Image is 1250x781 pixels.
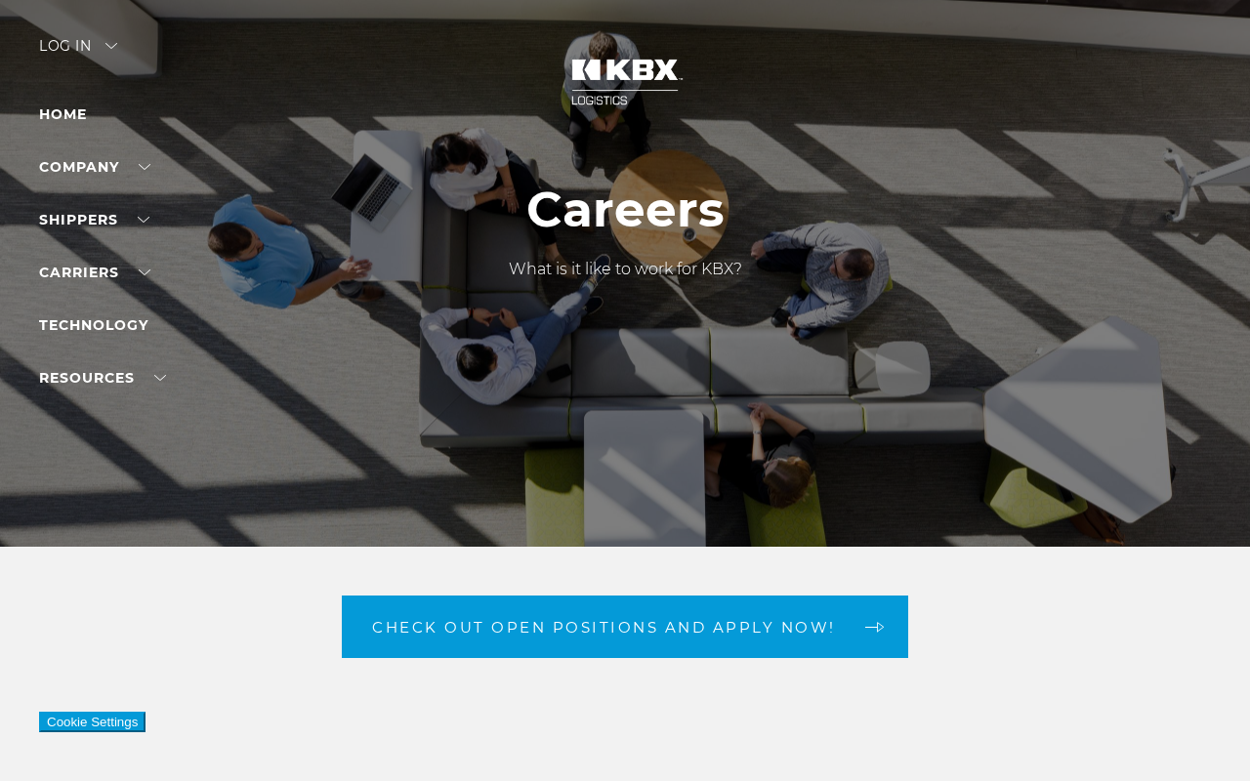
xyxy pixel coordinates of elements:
[342,596,908,658] a: Check out open positions and apply now! arrow arrow
[39,264,150,281] a: Carriers
[39,158,150,176] a: Company
[39,211,149,228] a: SHIPPERS
[39,369,166,387] a: RESOURCES
[509,258,742,281] p: What is it like to work for KBX?
[39,39,117,67] div: Log in
[39,316,148,334] a: Technology
[372,620,836,635] span: Check out open positions and apply now!
[552,39,698,125] img: kbx logo
[39,712,146,732] button: Cookie Settings
[509,182,742,238] h1: Careers
[39,105,87,123] a: Home
[1152,687,1250,781] iframe: Chat Widget
[105,43,117,49] img: arrow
